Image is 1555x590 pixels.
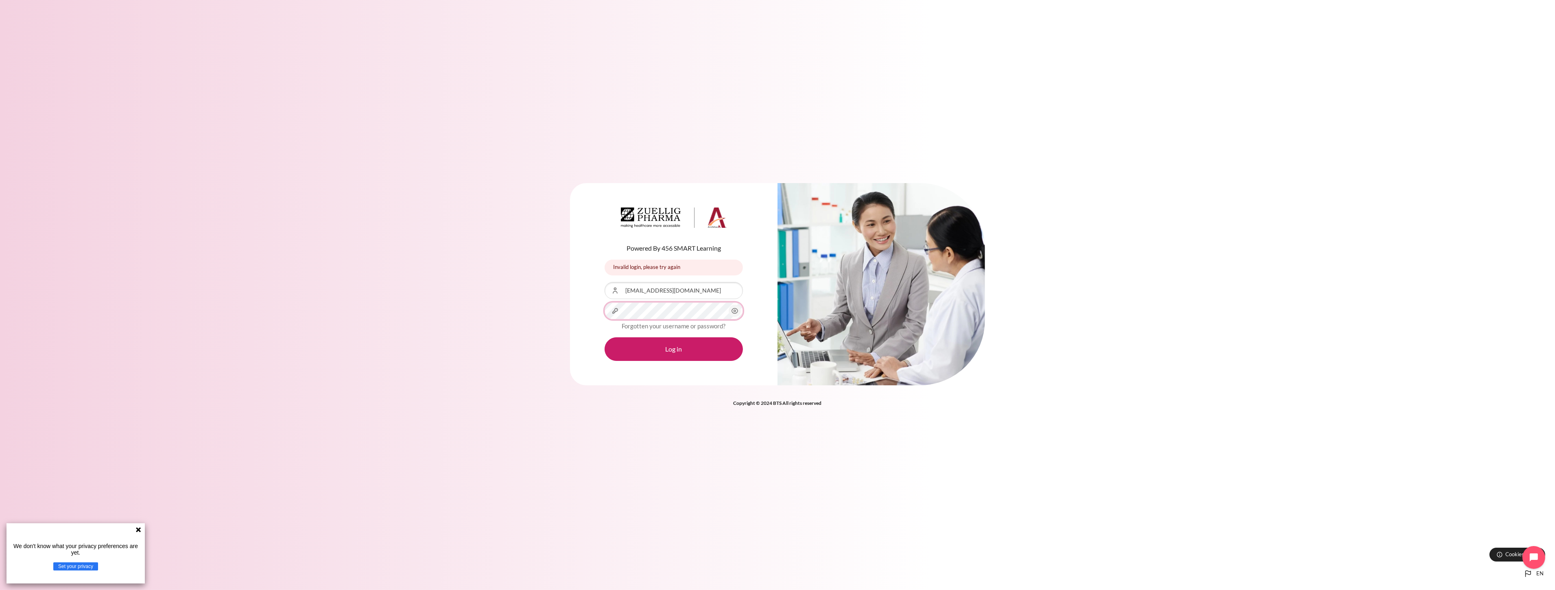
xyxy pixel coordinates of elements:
button: Languages [1520,566,1547,582]
div: Invalid login, please try again [605,260,743,275]
p: Powered By 456 SMART Learning [605,243,743,253]
input: Username or Email Address [605,282,743,299]
button: Set your privacy [53,562,98,570]
span: Cookies notice [1505,551,1539,558]
p: We don't know what your privacy preferences are yet. [10,543,142,556]
strong: Copyright © 2024 BTS All rights reserved [734,400,822,406]
button: Cookies notice [1489,548,1545,562]
button: Log in [605,337,743,361]
span: en [1536,570,1544,578]
img: Architeck [621,208,727,228]
a: Architeck [621,208,727,231]
a: Forgotten your username or password? [622,322,726,330]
